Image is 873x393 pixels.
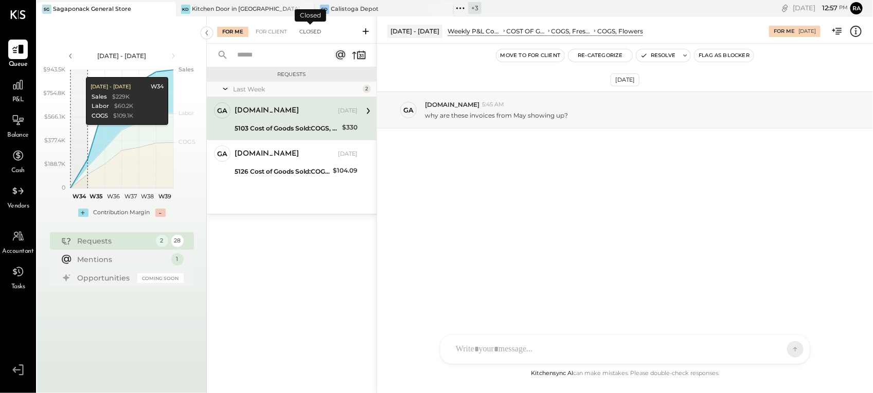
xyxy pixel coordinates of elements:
div: For Client [251,27,292,37]
div: ga [217,106,227,116]
text: $943.5K [43,66,65,73]
div: CD [320,5,329,14]
div: Labor [91,102,109,110]
button: Ra [850,2,863,14]
span: 12 : 57 [817,3,838,13]
div: Opportunities [78,273,132,283]
span: 5:45 AM [482,101,504,109]
span: Accountant [3,247,34,256]
div: ga [403,105,414,115]
div: [DATE] - [DATE] [78,51,166,60]
div: Last Week [233,85,360,93]
div: [DATE] [338,107,358,115]
div: + [78,209,88,217]
div: Closed [294,27,326,37]
div: [DOMAIN_NAME] [235,149,299,159]
text: $566.1K [44,113,65,120]
div: COGS, Flowers [597,27,643,35]
text: W36 [106,193,119,200]
div: [DOMAIN_NAME] [235,106,299,116]
button: Re-Categorize [568,49,632,62]
div: Sagaponack General Store [53,5,131,13]
a: Balance [1,110,35,140]
div: $104.09 [333,165,358,176]
a: Tasks [1,262,35,292]
span: Tasks [11,283,25,292]
div: 2 [156,235,168,247]
button: Flag as Blocker [694,49,754,62]
a: Accountant [1,227,35,256]
text: $377.4K [44,137,65,144]
span: Queue [9,60,28,69]
div: [DATE] [798,28,816,35]
span: [DOMAIN_NAME] [425,100,479,109]
div: SG [42,5,51,14]
text: 0 [62,184,65,191]
text: $188.7K [44,160,65,167]
div: Closed [295,9,326,22]
text: COGS [179,138,195,145]
a: Vendors [1,181,35,211]
div: Sales [91,93,106,101]
div: [DATE] [793,3,848,13]
div: 2 [363,85,371,93]
div: [DATE] - [DATE] [387,25,442,38]
text: W39 [158,193,171,200]
div: - [155,209,166,217]
span: pm [839,4,848,11]
a: Queue [1,40,35,69]
a: Cash [1,146,35,176]
text: $754.8K [43,89,65,97]
div: Calistoga Depot [331,5,379,13]
div: copy link [780,3,790,13]
div: [DATE] [338,150,358,158]
div: $330 [342,122,358,133]
div: $60.2K [114,102,133,110]
div: ga [217,149,227,159]
div: Mentions [78,254,166,265]
text: Labor [179,109,194,117]
div: Requests [212,71,371,78]
div: $229K [112,93,129,101]
text: W37 [124,193,136,200]
div: 1 [171,253,184,266]
p: why are these invoices from May showing up? [425,111,568,120]
span: Balance [7,131,29,140]
button: Move to for client [496,49,565,62]
div: KD [181,5,190,14]
div: [DATE] - [DATE] [90,83,130,90]
div: + 3 [468,2,482,14]
span: P&L [12,96,24,105]
div: Kitchen Door in [GEOGRAPHIC_DATA] [192,5,299,13]
div: Requests [78,236,151,246]
div: W34 [150,83,163,91]
text: W38 [141,193,154,200]
div: COGS [91,112,108,120]
div: 28 [171,235,184,247]
div: COST OF GOODS SOLD (COGS) [507,27,546,35]
button: Resolve [636,49,680,62]
div: COGS, Fresh Produce & Flowers [551,27,592,35]
text: Sales [179,66,194,73]
div: $109.1K [113,112,133,120]
div: Contribution Margin [94,209,150,217]
div: Coming Soon [137,273,184,283]
div: [DATE] [611,73,639,86]
div: Weekly P&L Comparison [448,27,502,35]
span: Cash [11,166,25,176]
a: P&L [1,75,35,105]
text: W34 [72,193,86,200]
div: For Me [774,28,795,35]
div: 5126 Cost of Goods Sold:COGS, House Made Food:COGS, Breakfast [235,166,330,177]
span: Vendors [7,202,29,211]
div: 5103 Cost of Goods Sold:COGS, Fresh Produce & Flowers:COGS, Flowers [235,123,339,134]
div: For Me [217,27,248,37]
text: W35 [90,193,103,200]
